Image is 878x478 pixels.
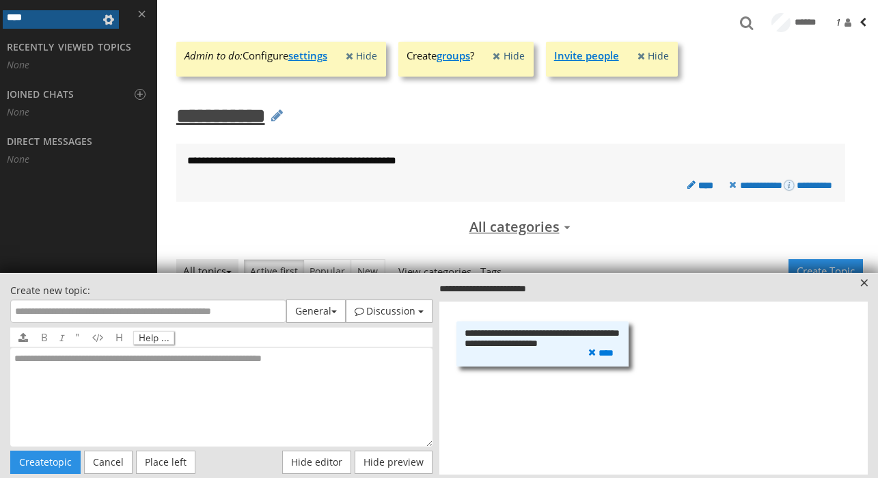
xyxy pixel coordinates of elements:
a: View categories [391,259,475,284]
i: None [7,152,29,165]
i: I [59,333,64,343]
h3: Joined Chats [7,90,74,99]
span: Create new topic: [10,284,90,297]
a: Invite people [554,49,619,62]
div: Configure [184,49,327,62]
a: settings [288,49,327,62]
button: + [135,89,146,100]
button: Createtopic [10,451,81,474]
button: Upload a file or image [10,328,36,347]
span: topic [49,455,72,468]
button: H [110,328,128,347]
span: All categories [469,217,570,236]
i: None [7,105,29,118]
h3: Recently viewed topics [7,42,131,52]
a: groups [437,49,470,62]
button: General [286,300,346,323]
button: I [53,330,70,346]
button: Discussion [346,300,433,323]
button: Cancel [84,451,133,474]
button: Place left [136,451,195,474]
a: Hide [635,49,670,62]
button: " [70,328,85,347]
button: All topics [176,259,238,283]
a: Popular [304,259,351,283]
a: Hide [490,49,525,62]
button: Hide editor [282,451,351,474]
button: Create Topic [788,259,863,283]
button: Hide preview [355,451,433,474]
button: All categories [469,213,570,241]
a: Tags [475,259,509,284]
a: New [351,259,385,283]
i: None [7,58,29,71]
h3: Direct Messages [7,137,92,146]
button: 1 [826,8,878,36]
button: B [36,328,53,347]
button: Preformatted text [85,328,110,347]
div: Create ? [407,49,474,62]
a: Hide [343,49,378,62]
span: 1 [836,16,855,29]
i: Admin to do: [184,49,243,62]
a: Active first [244,259,304,283]
span: Create [19,455,72,468]
span: Discussion [355,304,415,317]
button: Help ... [133,331,174,345]
span: Topic actions [100,12,117,27]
